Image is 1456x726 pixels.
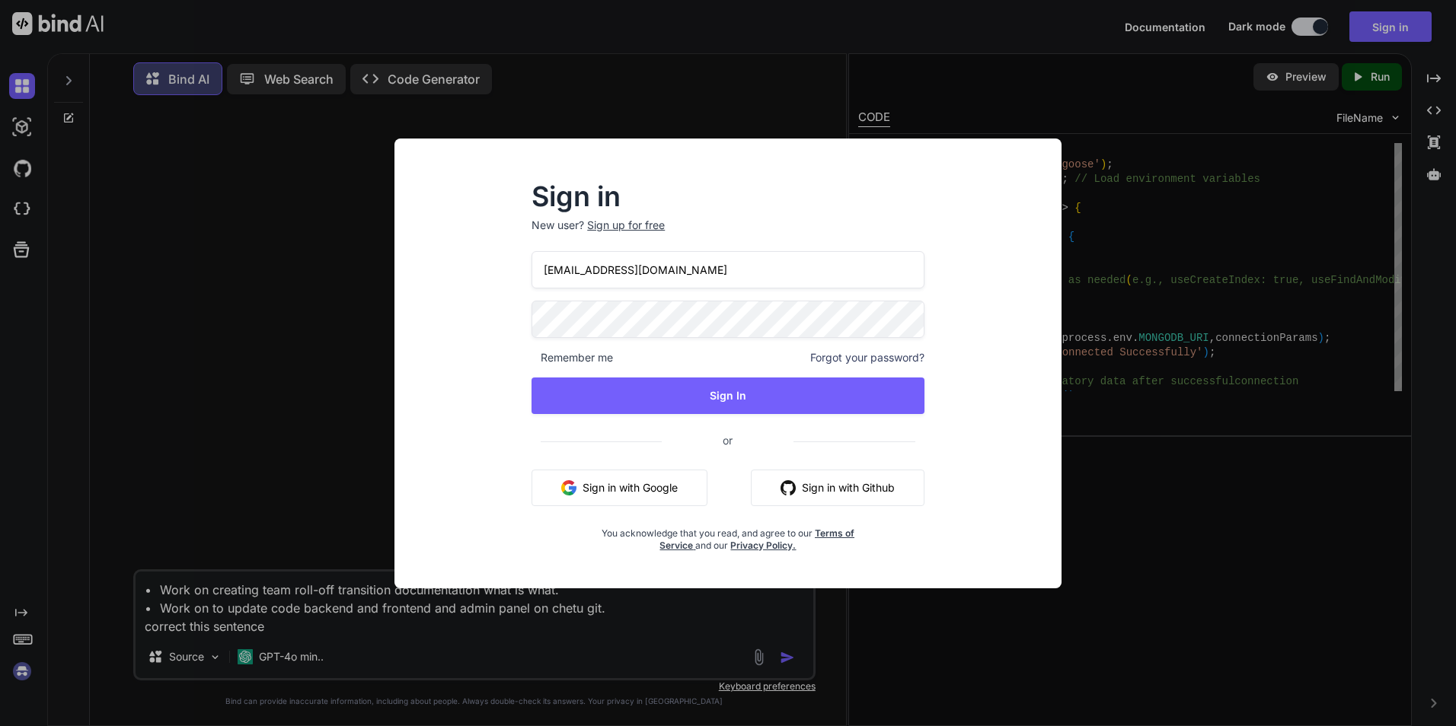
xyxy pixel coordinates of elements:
img: google [561,480,576,495]
img: github [781,480,796,495]
span: Forgot your password? [810,350,924,365]
div: You acknowledge that you read, and agree to our and our [597,518,859,552]
button: Sign in with Google [532,470,707,506]
p: New user? [532,218,924,251]
h2: Sign in [532,184,924,209]
span: Remember me [532,350,613,365]
a: Terms of Service [659,527,854,551]
button: Sign In [532,377,924,414]
div: Sign up for free [587,218,665,233]
button: Sign in with Github [751,470,924,506]
a: Privacy Policy. [730,540,796,551]
span: or [662,422,793,459]
input: Login or Email [532,251,924,288]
